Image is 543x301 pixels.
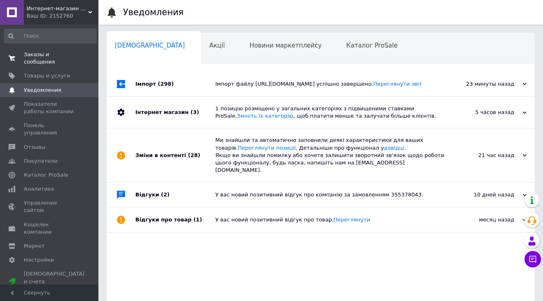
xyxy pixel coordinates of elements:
div: Ваш ID: 2152760 [27,12,98,20]
span: Акції [210,42,225,49]
span: Интернет-магазин серебряных украшений "Талисман" [27,5,88,12]
div: Зміни в контенті [135,128,215,182]
span: Каталог ProSale [24,171,68,179]
a: Змініть їх категорію [237,113,294,119]
span: Показатели работы компании [24,100,76,115]
div: Ми знайшли та автоматично заповнили деякі характеристики для ваших товарів. . Детальніше про функ... [215,137,445,174]
span: Товары и услуги [24,72,70,80]
div: Відгуки про товар [135,208,215,232]
span: Настройки [24,256,54,264]
span: Управление сайтом [24,199,76,214]
span: Маркет [24,242,45,250]
span: Покупатели [24,157,57,165]
h1: Уведомления [123,7,184,17]
div: 21 час назад [445,152,527,159]
span: [DEMOGRAPHIC_DATA] и счета [24,270,84,293]
span: Уведомления [24,87,61,94]
div: 1 позицію розміщено у загальних категоріях з підвищеними ставками ProSale. , щоб платити менше та... [215,105,445,120]
div: месяц назад [445,216,527,223]
a: Переглянути [333,217,370,223]
span: Панель управления [24,122,76,137]
div: Інтернет магазин [135,97,215,128]
a: Переглянути позиції [238,145,296,151]
span: (28) [188,152,200,158]
input: Поиск [4,29,97,43]
span: [DEMOGRAPHIC_DATA] [115,42,185,49]
a: довідці [384,145,404,151]
span: Заказы и сообщения [24,51,76,66]
button: Чат с покупателем [525,251,541,267]
div: Відгуки [135,182,215,207]
span: (1) [194,217,202,223]
span: Кошелек компании [24,221,76,236]
span: (3) [190,109,199,115]
a: Переглянути звіт [373,81,422,87]
span: Аналитика [24,185,54,193]
span: Каталог ProSale [346,42,397,49]
div: У вас новий позитивний відгук про товар. [215,216,445,223]
span: (298) [158,81,174,87]
span: Новини маркетплейсу [249,42,322,49]
div: 10 дней назад [445,191,527,198]
div: Імпорт [135,72,215,96]
div: 23 минуты назад [445,80,527,88]
span: Отзывы [24,144,46,151]
div: Імпорт файлу [URL][DOMAIN_NAME] успішно завершено. [215,80,445,88]
div: 5 часов назад [445,109,527,116]
span: (2) [161,192,170,198]
div: У вас новий позитивний відгук про компанію за замовленням 355378043. [215,191,445,198]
